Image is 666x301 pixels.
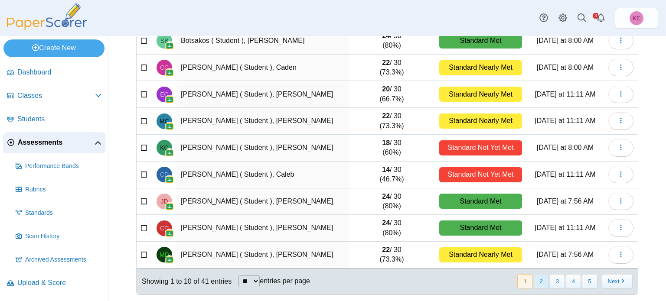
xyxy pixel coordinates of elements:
[615,8,658,29] a: Kimberly Evans
[534,274,549,288] button: 2
[260,277,310,285] label: entries per page
[137,269,232,295] div: Showing 1 to 10 of 41 entries
[602,274,633,288] button: Next
[382,219,390,227] b: 24
[535,224,595,231] time: Sep 29, 2025 at 11:11 AM
[349,108,435,135] td: / 30 (73.3%)
[382,59,390,66] b: 22
[382,193,390,200] b: 24
[165,42,174,50] img: googleClassroom-logo.png
[3,24,90,31] a: PaperScorer
[160,38,169,44] span: Sophie Botsakos ( Student )
[382,112,390,120] b: 22
[566,274,581,288] button: 4
[349,55,435,81] td: / 30 (73.3%)
[176,162,349,188] td: [PERSON_NAME] ( Student ), Caleb
[160,172,169,178] span: Caleb De Leon ( Student )
[25,162,102,171] span: Performance Bands
[382,85,390,93] b: 20
[382,246,390,253] b: 22
[537,144,594,151] time: Sep 29, 2025 at 8:00 AM
[517,274,532,288] button: 1
[3,109,105,130] a: Students
[176,28,349,55] td: Botsakos ( Student ), [PERSON_NAME]
[349,135,435,162] td: / 30 (60%)
[535,91,595,98] time: Sep 29, 2025 at 11:11 AM
[25,185,102,194] span: Rubrics
[3,3,90,30] img: PaperScorer
[176,188,349,215] td: [PERSON_NAME] ( Student ), [PERSON_NAME]
[630,11,643,25] span: Kimberly Evans
[17,68,102,77] span: Dashboard
[535,117,595,124] time: Sep 29, 2025 at 11:11 AM
[25,232,102,241] span: Scan History
[165,68,174,77] img: googleClassroom-logo.png
[25,209,102,217] span: Standards
[591,9,610,28] a: Alerts
[349,242,435,269] td: / 30 (73.3%)
[165,122,174,131] img: googleClassroom-logo.png
[165,229,174,238] img: googleClassroom-logo.png
[160,91,168,97] span: Emma Callahan ( Student )
[160,65,169,71] span: Caden Calderon ( Student )
[176,242,349,269] td: [PERSON_NAME] ( Student ), [PERSON_NAME]
[349,81,435,108] td: / 30 (66.7%)
[439,33,522,49] div: Standard Met
[439,247,522,262] div: Standard Nearly Met
[165,202,174,211] img: googleClassroom-logo.png
[25,256,102,264] span: Archived Assessments
[18,138,95,147] span: Assessments
[439,167,522,182] div: Standard Not Yet Met
[382,32,390,39] b: 24
[12,226,105,247] a: Scan History
[160,118,169,124] span: Matteo Campos ( Student )
[550,274,565,288] button: 3
[633,15,641,21] span: Kimberly Evans
[12,156,105,177] a: Performance Bands
[537,197,594,205] time: Sep 29, 2025 at 7:56 AM
[349,28,435,55] td: / 30 (80%)
[535,171,595,178] time: Sep 29, 2025 at 11:11 AM
[537,37,594,44] time: Sep 29, 2025 at 8:00 AM
[165,256,174,264] img: googleClassroom-logo.png
[439,140,522,155] div: Standard Not Yet Met
[176,55,349,81] td: [PERSON_NAME] ( Student ), Caden
[160,198,168,204] span: Jazmin De Luca ( Student )
[12,179,105,200] a: Rubrics
[176,81,349,108] td: [PERSON_NAME] ( Student ), [PERSON_NAME]
[3,133,105,153] a: Assessments
[160,225,169,231] span: Charlotte DiPaolo ( Student )
[349,215,435,242] td: / 30 (80%)
[160,252,169,258] span: Marcello Dispensa ( Student )
[439,60,522,75] div: Standard Nearly Met
[382,139,390,146] b: 18
[176,215,349,242] td: [PERSON_NAME] ( Student ), [PERSON_NAME]
[349,188,435,215] td: / 30 (80%)
[382,166,390,173] b: 14
[176,108,349,135] td: [PERSON_NAME] ( Student ), [PERSON_NAME]
[439,220,522,236] div: Standard Met
[537,251,594,258] time: Sep 29, 2025 at 7:56 AM
[582,274,597,288] button: 5
[349,162,435,188] td: / 30 (46.7%)
[516,274,633,288] nav: pagination
[165,95,174,104] img: googleClassroom-logo.png
[12,249,105,270] a: Archived Assessments
[12,203,105,223] a: Standards
[537,64,594,71] time: Sep 29, 2025 at 8:00 AM
[439,194,522,209] div: Standard Met
[3,273,105,294] a: Upload & Score
[176,135,349,162] td: [PERSON_NAME] ( Student ), [PERSON_NAME]
[165,149,174,157] img: googleClassroom-logo.png
[3,62,105,83] a: Dashboard
[439,87,522,102] div: Standard Nearly Met
[165,175,174,184] img: googleClassroom-logo.png
[17,278,102,288] span: Upload & Score
[3,86,105,107] a: Classes
[17,91,95,100] span: Classes
[17,114,102,124] span: Students
[439,113,522,129] div: Standard Nearly Met
[3,39,104,57] a: Create New
[160,145,168,151] span: Kasey Coon ( Student )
